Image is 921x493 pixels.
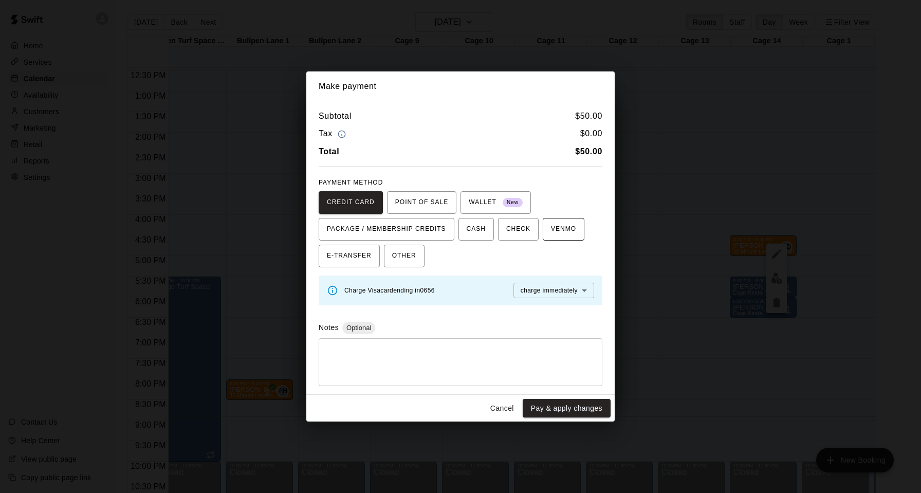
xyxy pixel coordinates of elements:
[506,221,530,238] span: CHECK
[486,399,519,418] button: Cancel
[580,127,602,141] h6: $ 0.00
[498,218,539,241] button: CHECK
[384,245,425,267] button: OTHER
[543,218,584,241] button: VENMO
[319,109,352,123] h6: Subtotal
[319,218,454,241] button: PACKAGE / MEMBERSHIP CREDITS
[523,399,611,418] button: Pay & apply changes
[461,191,531,214] button: WALLET New
[521,287,578,294] span: charge immediately
[387,191,456,214] button: POINT OF SALE
[306,71,615,101] h2: Make payment
[469,194,523,211] span: WALLET
[319,191,383,214] button: CREDIT CARD
[319,127,348,141] h6: Tax
[503,196,523,210] span: New
[319,147,339,156] b: Total
[392,248,416,264] span: OTHER
[575,147,602,156] b: $ 50.00
[344,287,435,294] span: Charge Visa card ending in 0656
[319,179,383,186] span: PAYMENT METHOD
[327,221,446,238] span: PACKAGE / MEMBERSHIP CREDITS
[319,323,339,332] label: Notes
[551,221,576,238] span: VENMO
[395,194,448,211] span: POINT OF SALE
[327,248,372,264] span: E-TRANSFER
[327,194,375,211] span: CREDIT CARD
[575,109,602,123] h6: $ 50.00
[467,221,486,238] span: CASH
[342,324,375,332] span: Optional
[319,245,380,267] button: E-TRANSFER
[458,218,494,241] button: CASH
